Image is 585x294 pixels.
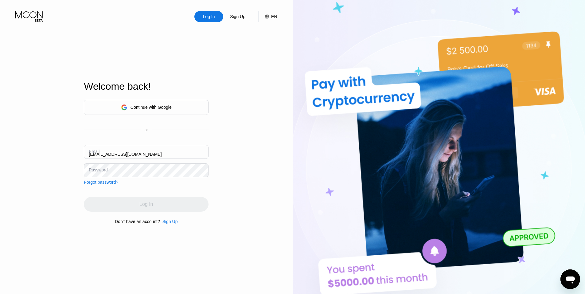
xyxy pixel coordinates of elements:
div: Continue with Google [84,100,209,115]
div: Email [89,149,99,154]
div: Don't have an account? [115,219,160,224]
div: Forgot password? [84,180,118,185]
div: Sign Up [162,219,178,224]
div: Sign Up [160,219,178,224]
div: Sign Up [229,14,246,20]
div: EN [271,14,277,19]
div: Log In [194,11,223,22]
div: Sign Up [223,11,252,22]
div: Password [89,167,107,172]
iframe: Button to launch messaging window [560,269,580,289]
div: Continue with Google [131,105,172,110]
div: Welcome back! [84,81,209,92]
div: Log In [202,14,216,20]
div: EN [258,11,277,22]
div: or [145,128,148,132]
